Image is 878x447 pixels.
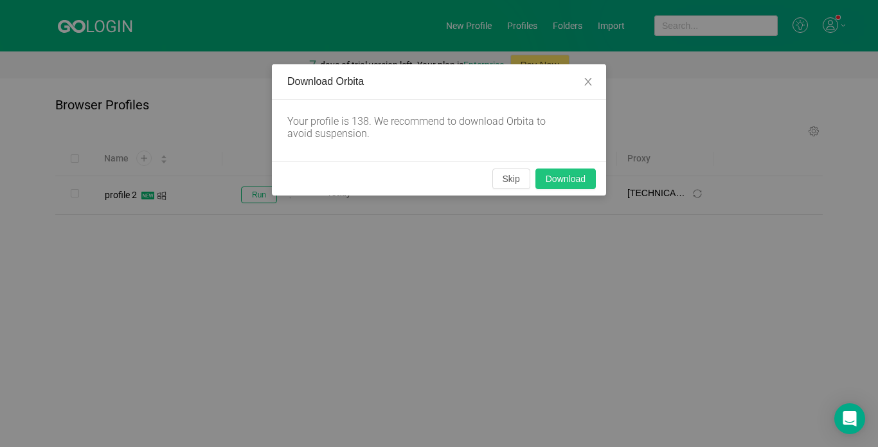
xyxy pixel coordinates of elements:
[492,169,530,189] button: Skip
[287,115,570,140] div: Your profile is 138. We recommend to download Orbita to avoid suspension.
[535,169,596,189] button: Download
[570,64,606,100] button: Close
[834,403,865,434] div: Open Intercom Messenger
[287,75,591,89] div: Download Orbita
[583,77,593,87] i: icon: close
